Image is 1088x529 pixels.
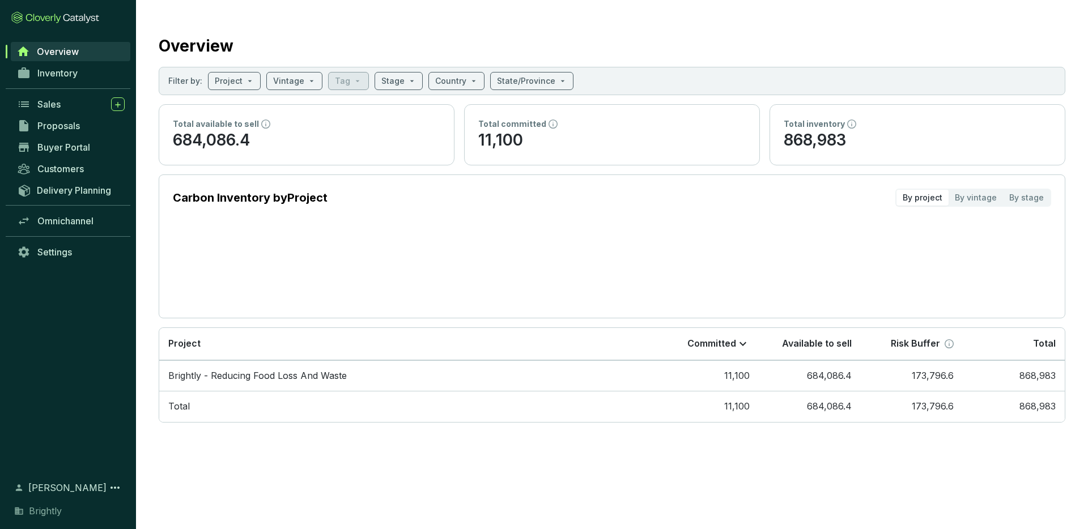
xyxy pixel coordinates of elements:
[37,120,80,131] span: Proposals
[11,211,130,231] a: Omnichannel
[896,190,949,206] div: By project
[11,242,130,262] a: Settings
[759,328,861,360] th: Available to sell
[173,118,259,130] p: Total available to sell
[159,328,657,360] th: Project
[687,338,736,350] p: Committed
[37,99,61,110] span: Sales
[11,63,130,83] a: Inventory
[861,391,963,422] td: 173,796.6
[861,360,963,391] td: 173,796.6
[11,116,130,135] a: Proposals
[37,67,78,79] span: Inventory
[657,360,759,391] td: 11,100
[37,142,90,153] span: Buyer Portal
[478,130,746,151] p: 11,100
[759,360,861,391] td: 684,086.4
[784,130,1051,151] p: 868,983
[11,159,130,178] a: Customers
[335,75,350,87] p: Tag
[37,185,111,196] span: Delivery Planning
[657,391,759,422] td: 11,100
[11,138,130,157] a: Buyer Portal
[895,189,1051,207] div: segmented control
[478,118,546,130] p: Total committed
[37,46,79,57] span: Overview
[759,391,861,422] td: 684,086.4
[28,481,107,494] span: [PERSON_NAME]
[159,391,657,422] td: Total
[37,215,93,227] span: Omnichannel
[159,360,657,391] td: Brightly - Reducing Food Loss And Waste
[173,190,328,206] p: Carbon Inventory by Project
[159,34,233,58] h2: Overview
[173,130,440,151] p: 684,086.4
[11,42,130,61] a: Overview
[11,95,130,114] a: Sales
[168,75,202,87] p: Filter by:
[891,338,940,350] p: Risk Buffer
[11,181,130,199] a: Delivery Planning
[963,360,1065,391] td: 868,983
[29,504,62,518] span: Brightly
[37,163,84,174] span: Customers
[37,246,72,258] span: Settings
[784,118,845,130] p: Total inventory
[963,328,1065,360] th: Total
[949,190,1003,206] div: By vintage
[1003,190,1050,206] div: By stage
[963,391,1065,422] td: 868,983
